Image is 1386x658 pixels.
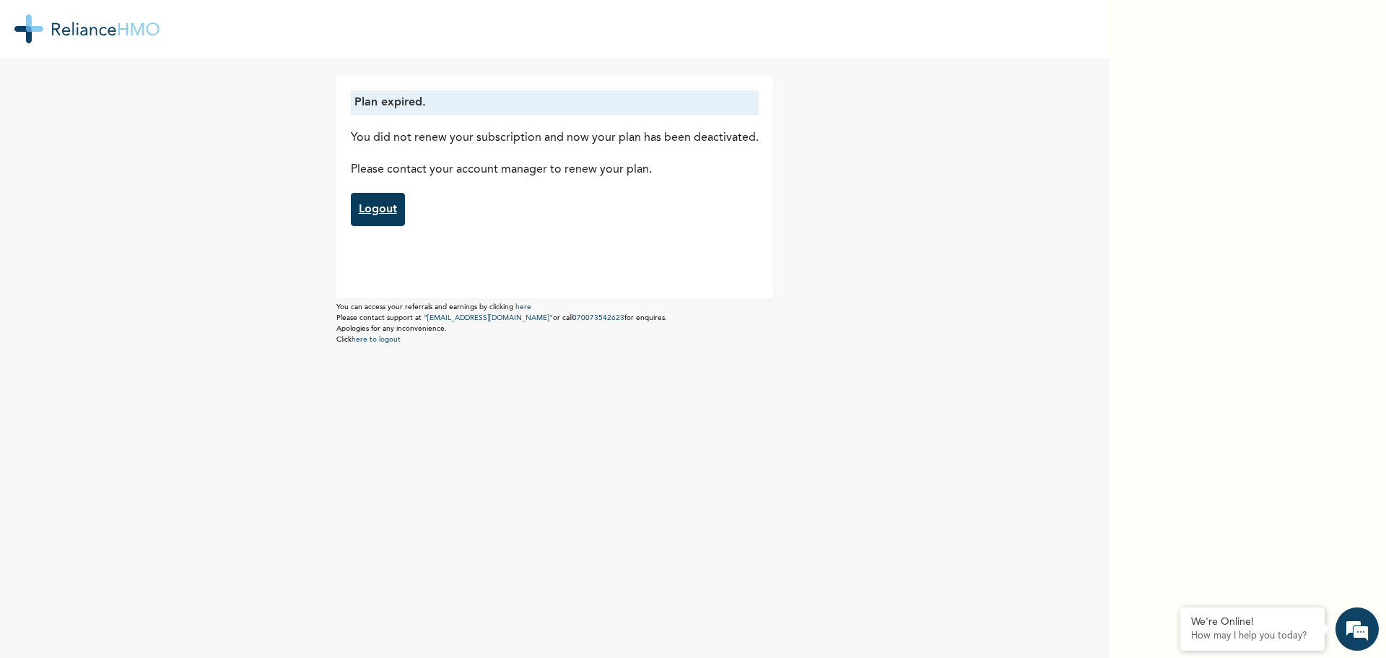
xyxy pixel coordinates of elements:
p: Click [336,334,773,345]
p: You did not renew your subscription and now your plan has been deactivated. [351,129,759,147]
a: here to logout [352,336,401,343]
img: RelianceHMO [14,14,160,43]
img: d_794563401_company_1708531726252_794563401 [27,72,58,108]
span: We're online! [84,204,199,350]
p: How may I help you today? [1191,631,1314,642]
div: We're Online! [1191,616,1314,628]
a: Logout [351,193,405,226]
p: You can access your referrals and earnings by clicking [336,302,773,313]
div: Chat with us now [75,81,243,100]
a: 070073542623 [572,314,624,321]
span: Conversation [7,515,141,525]
p: Please contact support at or call for enquires. Apologies for any inconvenience. [336,313,773,334]
a: "[EMAIL_ADDRESS][DOMAIN_NAME]" [424,314,553,321]
div: FAQs [141,490,276,534]
p: Plan expired. [354,94,755,111]
p: Please contact your account manager to renew your plan. [351,161,759,178]
div: Minimize live chat window [237,7,271,42]
textarea: Type your message and hit 'Enter' [7,439,275,490]
a: here [515,303,531,311]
